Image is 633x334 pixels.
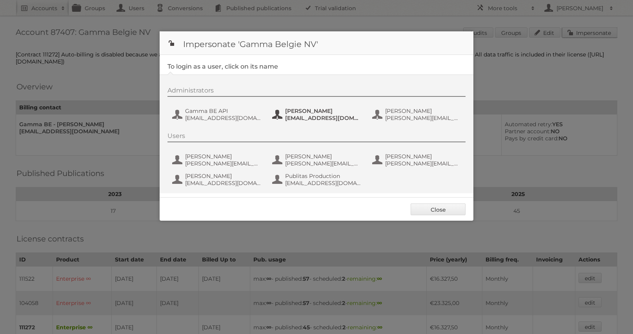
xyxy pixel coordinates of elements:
button: [PERSON_NAME] [PERSON_NAME][EMAIL_ADDRESS][DOMAIN_NAME] [371,152,464,168]
button: [PERSON_NAME] [EMAIL_ADDRESS][DOMAIN_NAME] [271,107,364,122]
a: Close [411,203,466,215]
button: [PERSON_NAME] [PERSON_NAME][EMAIL_ADDRESS][DOMAIN_NAME] [371,107,464,122]
span: [EMAIL_ADDRESS][DOMAIN_NAME] [185,114,261,122]
span: [PERSON_NAME] [285,153,361,160]
span: [PERSON_NAME] [285,107,361,114]
button: Publitas Production [EMAIL_ADDRESS][DOMAIN_NAME] [271,172,364,187]
span: [PERSON_NAME][EMAIL_ADDRESS][DOMAIN_NAME] [185,160,261,167]
span: [PERSON_NAME][EMAIL_ADDRESS][DOMAIN_NAME] [385,114,461,122]
button: [PERSON_NAME] [EMAIL_ADDRESS][DOMAIN_NAME] [171,172,264,187]
button: [PERSON_NAME] [PERSON_NAME][EMAIL_ADDRESS][DOMAIN_NAME] [271,152,364,168]
div: Administrators [167,87,466,97]
span: [PERSON_NAME][EMAIL_ADDRESS][DOMAIN_NAME] [285,160,361,167]
span: [PERSON_NAME] [385,153,461,160]
span: Gamma BE API [185,107,261,114]
span: [PERSON_NAME] [185,153,261,160]
h1: Impersonate 'Gamma Belgie NV' [160,31,473,55]
span: [EMAIL_ADDRESS][DOMAIN_NAME] [185,180,261,187]
button: Gamma BE API [EMAIL_ADDRESS][DOMAIN_NAME] [171,107,264,122]
div: Users [167,132,466,142]
span: [PERSON_NAME][EMAIL_ADDRESS][DOMAIN_NAME] [385,160,461,167]
legend: To login as a user, click on its name [167,63,278,70]
span: [PERSON_NAME] [385,107,461,114]
span: [PERSON_NAME] [185,172,261,180]
span: [EMAIL_ADDRESS][DOMAIN_NAME] [285,114,361,122]
button: [PERSON_NAME] [PERSON_NAME][EMAIL_ADDRESS][DOMAIN_NAME] [171,152,264,168]
span: [EMAIL_ADDRESS][DOMAIN_NAME] [285,180,361,187]
span: Publitas Production [285,172,361,180]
